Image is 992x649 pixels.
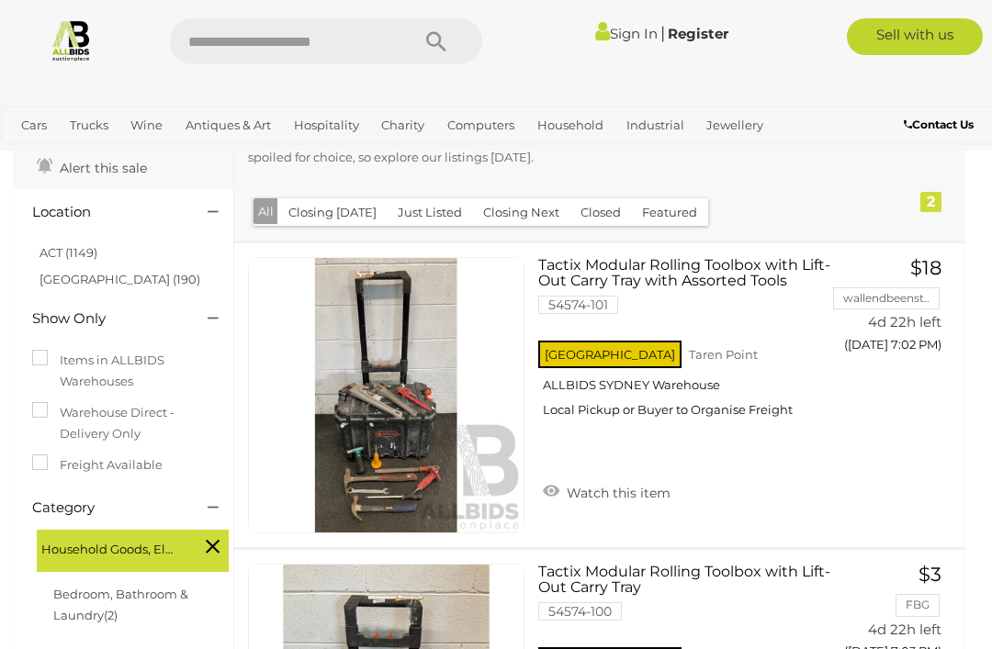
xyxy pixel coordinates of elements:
a: Contact Us [904,115,978,135]
a: Sports [72,140,124,171]
span: Alert this sale [55,160,147,176]
button: Closing Next [472,198,570,227]
a: Antiques & Art [178,110,278,140]
h4: Location [32,205,180,220]
button: Search [390,18,482,64]
a: Bedroom, Bathroom & Laundry(2) [53,587,188,622]
li: wallendbeenst.. [833,287,940,309]
div: 2 [920,192,941,212]
span: Household Goods, Electricals & Hobbies [41,534,179,560]
label: Freight Available [32,454,163,476]
button: Featured [631,198,708,227]
span: (2) [104,608,118,622]
span: | [660,23,665,43]
a: [GEOGRAPHIC_DATA] (190) [39,272,200,286]
a: Register [668,25,728,42]
img: Allbids.com.au [50,18,93,62]
label: Warehouse Direct - Delivery Only [32,402,215,445]
a: Hospitality [287,110,366,140]
span: $3 [919,563,941,586]
a: Watch this item [538,477,675,505]
a: Tactix Modular Rolling Toolbox with Lift-Out Carry Tray with Assorted Tools 54574-101 [GEOGRAPHIC... [552,257,829,431]
a: Sell with us [847,18,984,55]
b: Contact Us [904,117,974,131]
a: Sign In [595,25,658,42]
a: [GEOGRAPHIC_DATA] [131,140,276,171]
button: Closing [DATE] [277,198,388,227]
button: Closed [569,198,632,227]
a: Industrial [619,110,692,140]
a: $18 wallendbeenst.. 4d 22h left ([DATE] 7:02 PM) [857,257,946,363]
button: Just Listed [387,198,473,227]
a: Cars [14,110,54,140]
a: ACT (1149) [39,245,97,260]
span: $18 [910,256,941,279]
h4: Show Only [32,311,180,327]
a: Charity [374,110,432,140]
button: All [254,198,278,225]
span: Watch this item [562,485,671,501]
a: Household [530,110,611,140]
a: Trucks [62,110,116,140]
a: Jewellery [699,110,771,140]
h4: Category [32,500,180,516]
a: Computers [440,110,522,140]
a: Wine [123,110,170,140]
a: Office [14,140,63,171]
label: Items in ALLBIDS Warehouses [32,350,215,393]
a: Alert this sale [32,152,152,180]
